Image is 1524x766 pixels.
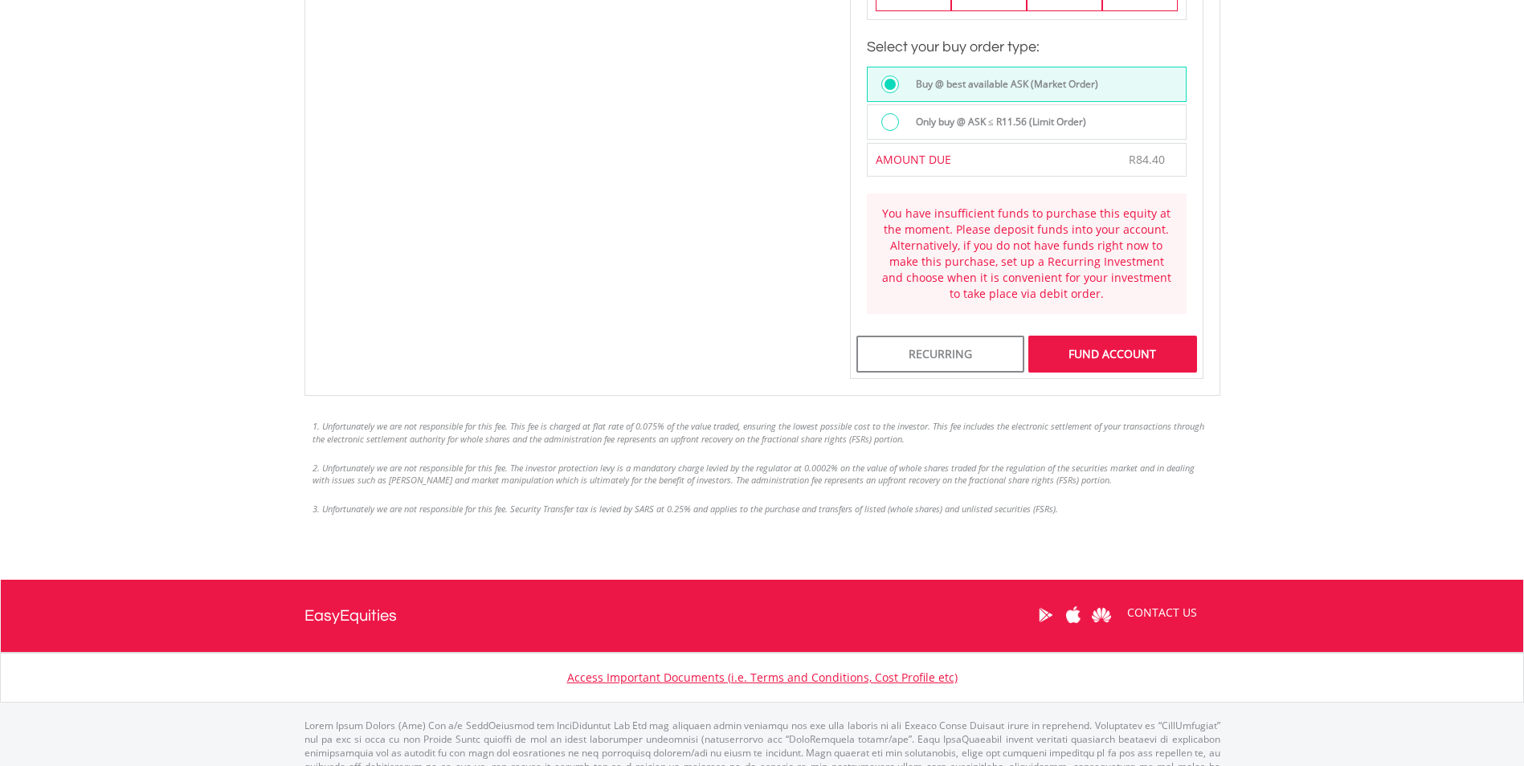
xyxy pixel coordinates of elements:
[1088,590,1116,640] a: Huawei
[879,206,1175,302] div: You have insufficient funds to purchase this equity at the moment. Please deposit funds into your...
[906,75,1098,93] label: Buy @ best available ASK (Market Order)
[1028,336,1196,373] div: FUND ACCOUNT
[567,670,958,685] a: Access Important Documents (i.e. Terms and Conditions, Cost Profile etc)
[304,580,397,652] a: EasyEquities
[867,36,1187,59] h3: Select your buy order type:
[876,152,951,167] span: AMOUNT DUE
[313,462,1212,487] li: 2. Unfortunately we are not responsible for this fee. The investor protection levy is a mandatory...
[313,503,1212,515] li: 3. Unfortunately we are not responsible for this fee. Security Transfer tax is levied by SARS at ...
[313,420,1212,445] li: 1. Unfortunately we are not responsible for this fee. This fee is charged at flat rate of 0.075% ...
[1032,590,1060,640] a: Google Play
[906,113,1086,131] label: Only buy @ ASK ≤ R11.56 (Limit Order)
[1116,590,1208,635] a: CONTACT US
[856,336,1024,373] div: Recurring
[1060,590,1088,640] a: Apple
[1129,152,1165,167] span: R84.40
